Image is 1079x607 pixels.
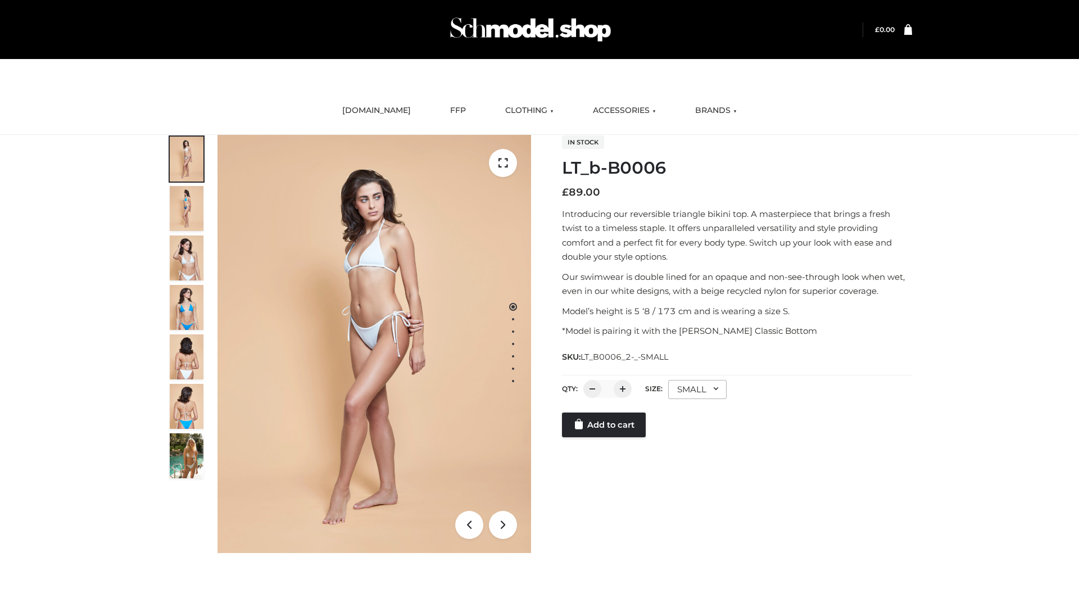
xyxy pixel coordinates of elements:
a: BRANDS [687,98,745,123]
span: In stock [562,135,604,149]
p: Model’s height is 5 ‘8 / 173 cm and is wearing a size S. [562,304,912,319]
h1: LT_b-B0006 [562,158,912,178]
img: ArielClassicBikiniTop_CloudNine_AzureSky_OW114ECO_1-scaled.jpg [170,137,203,182]
span: £ [562,186,569,198]
a: Add to cart [562,413,646,437]
bdi: 0.00 [875,25,895,34]
label: Size: [645,384,663,393]
img: ArielClassicBikiniTop_CloudNine_AzureSky_OW114ECO_8-scaled.jpg [170,384,203,429]
p: Introducing our reversible triangle bikini top. A masterpiece that brings a fresh twist to a time... [562,207,912,264]
a: [DOMAIN_NAME] [334,98,419,123]
span: SKU: [562,350,669,364]
a: £0.00 [875,25,895,34]
bdi: 89.00 [562,186,600,198]
span: LT_B0006_2-_-SMALL [581,352,668,362]
img: Arieltop_CloudNine_AzureSky2.jpg [170,433,203,478]
div: SMALL [668,380,727,399]
img: ArielClassicBikiniTop_CloudNine_AzureSky_OW114ECO_3-scaled.jpg [170,235,203,280]
a: CLOTHING [497,98,562,123]
span: £ [875,25,879,34]
img: Schmodel Admin 964 [446,7,615,52]
img: ArielClassicBikiniTop_CloudNine_AzureSky_OW114ECO_1 [217,135,531,553]
img: ArielClassicBikiniTop_CloudNine_AzureSky_OW114ECO_7-scaled.jpg [170,334,203,379]
img: ArielClassicBikiniTop_CloudNine_AzureSky_OW114ECO_2-scaled.jpg [170,186,203,231]
p: *Model is pairing it with the [PERSON_NAME] Classic Bottom [562,324,912,338]
img: ArielClassicBikiniTop_CloudNine_AzureSky_OW114ECO_4-scaled.jpg [170,285,203,330]
label: QTY: [562,384,578,393]
a: FFP [442,98,474,123]
a: ACCESSORIES [584,98,664,123]
p: Our swimwear is double lined for an opaque and non-see-through look when wet, even in our white d... [562,270,912,298]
